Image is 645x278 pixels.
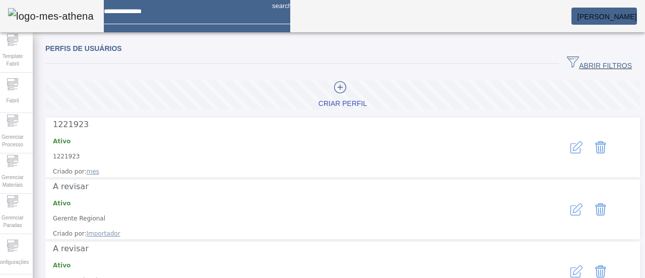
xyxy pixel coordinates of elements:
[589,135,613,159] button: Delete
[577,13,637,21] span: [PERSON_NAME]
[53,262,71,269] strong: Ativo
[53,120,89,129] span: 1221923
[53,182,89,191] span: A revisar
[87,168,99,175] span: mes
[53,244,89,253] span: A revisar
[53,229,540,238] span: Criado por:
[45,80,640,109] button: Criar Perfil
[589,197,613,221] button: Delete
[53,200,71,207] strong: Ativo
[318,99,367,109] div: Criar Perfil
[45,44,122,52] span: Perfis de usuários
[53,167,540,176] span: Criado por:
[559,54,640,73] button: ABRIR FILTROS
[567,56,632,71] span: ABRIR FILTROS
[8,8,94,24] img: logo-mes-athena
[87,230,120,237] span: Importador
[3,94,22,107] span: Fabril
[53,152,540,161] p: 1221923
[53,138,71,145] strong: Ativo
[53,214,540,223] p: Gerente Regional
